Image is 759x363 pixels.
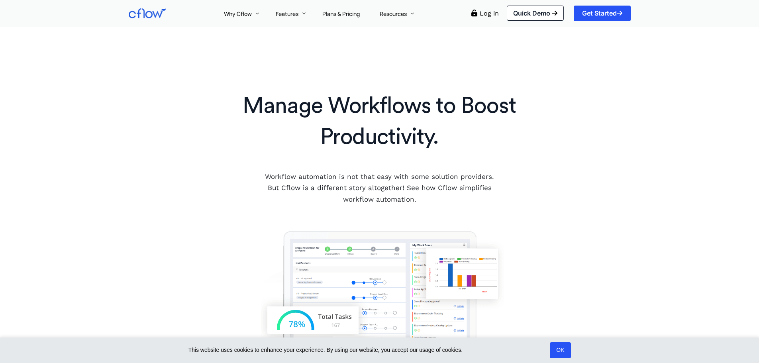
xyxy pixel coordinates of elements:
[582,10,622,16] span: Get Started
[480,10,499,17] a: Log in
[507,6,564,21] a: Quick Demo
[259,171,500,206] p: Workflow automation is not that easy with some solution providers. But Cflow is a different story...
[380,10,407,18] span: Resources
[216,90,543,153] h1: Manage Workflows to Boost Productivity.
[224,10,252,18] span: Why Cflow
[574,6,631,21] a: Get Started
[550,342,571,358] a: OK
[322,10,360,18] span: Plans & Pricing
[276,10,298,18] span: Features
[188,345,545,355] span: This website uses cookies to enhance your experience. By using our website, you accept our usage ...
[129,8,166,18] img: Cflow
